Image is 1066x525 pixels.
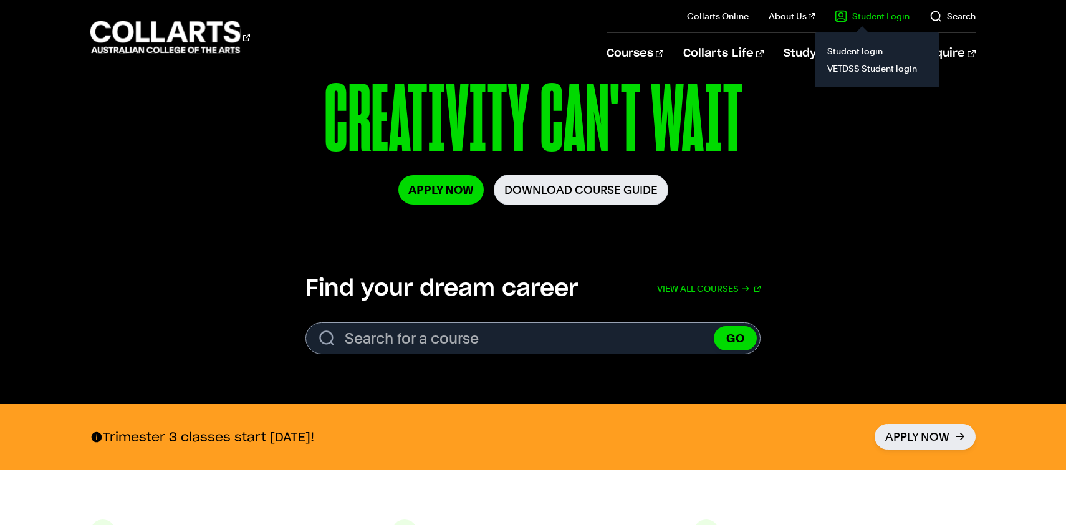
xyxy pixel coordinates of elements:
button: GO [714,326,757,350]
a: Study Information [784,33,901,74]
input: Search for a course [305,322,761,354]
a: Collarts Online [687,10,749,22]
a: Search [929,10,976,22]
a: Student login [825,42,929,60]
a: VETDSS Student login [825,60,929,77]
div: Go to homepage [90,19,250,55]
a: Collarts Life [683,33,764,74]
a: View all courses [657,275,761,302]
a: Courses [607,33,663,74]
a: Apply Now [875,424,976,450]
a: Student Login [835,10,910,22]
p: Trimester 3 classes start [DATE]! [90,429,314,445]
a: Enquire [921,33,975,74]
a: Apply Now [398,175,484,205]
a: About Us [769,10,815,22]
h2: Find your dream career [305,275,578,302]
form: Search [305,322,761,354]
p: CREATIVITY CAN'T WAIT [175,72,891,175]
a: Download Course Guide [494,175,668,205]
